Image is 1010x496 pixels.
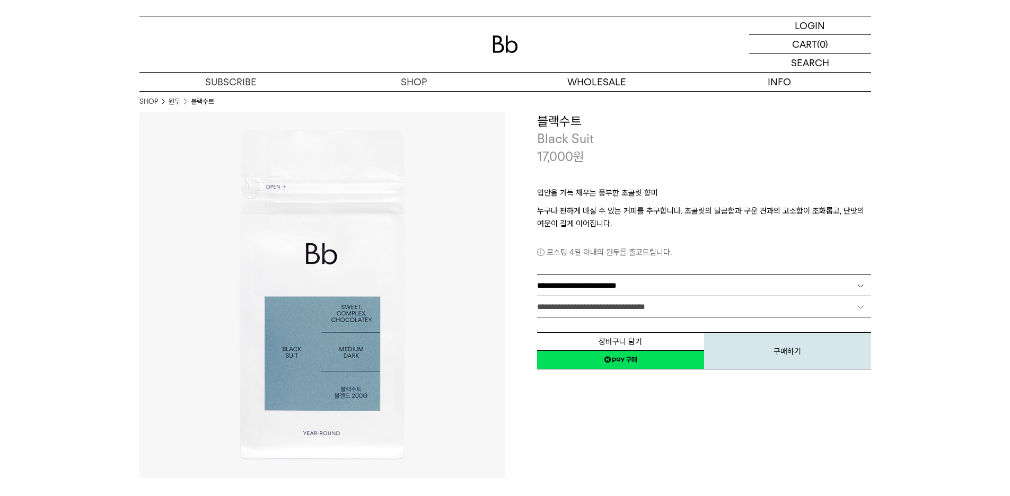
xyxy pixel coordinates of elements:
[749,16,871,35] a: LOGIN
[505,73,688,91] p: WHOLESALE
[493,36,518,53] img: 로고
[573,149,584,164] span: 원
[537,112,871,130] h3: 블랙수트
[322,73,505,91] a: SHOP
[704,332,871,369] button: 구매하기
[792,35,817,53] p: CART
[537,350,704,369] a: 새창
[139,96,158,107] a: SHOP
[169,96,180,107] a: 원두
[191,96,214,107] li: 블랙수트
[537,187,871,205] p: 입안을 가득 채우는 풍부한 초콜릿 향미
[749,35,871,54] a: CART (0)
[139,112,505,478] img: 블랙수트
[537,148,584,166] p: 17,000
[791,54,829,72] p: SEARCH
[537,205,871,230] p: 누구나 편하게 마실 수 있는 커피를 추구합니다. 초콜릿의 달콤함과 구운 견과의 고소함이 조화롭고, 단맛의 여운이 길게 이어집니다.
[537,246,871,259] p: 로스팅 4일 이내의 원두를 출고드립니다.
[688,73,871,91] p: INFO
[139,73,322,91] a: SUBSCRIBE
[817,35,828,53] p: (0)
[537,332,704,351] button: 장바구니 담기
[795,16,825,34] p: LOGIN
[537,130,871,148] p: Black Suit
